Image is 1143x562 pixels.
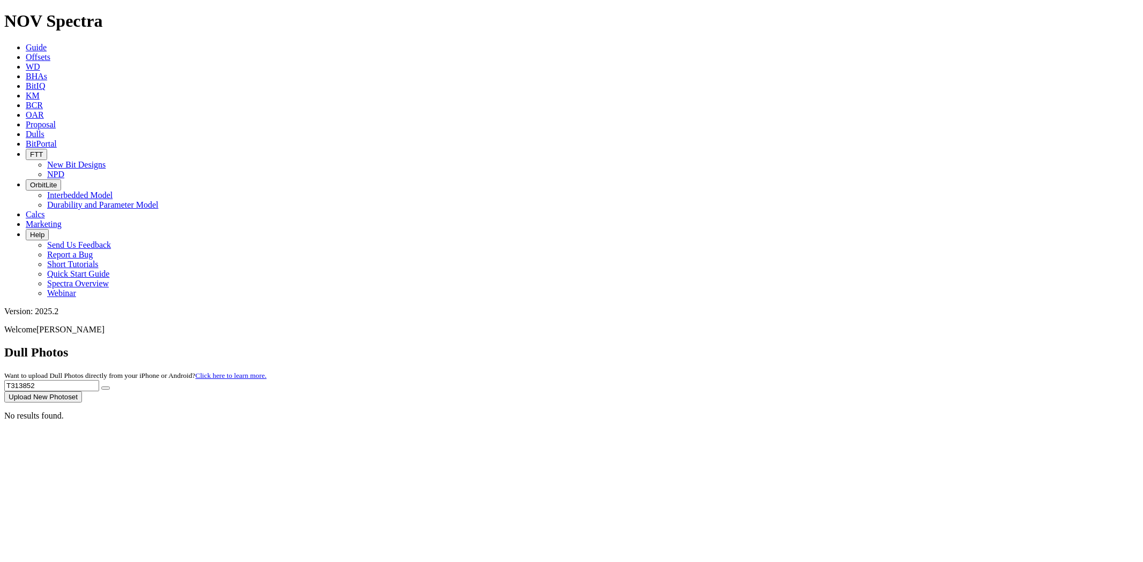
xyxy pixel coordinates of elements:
span: Help [30,231,44,239]
h2: Dull Photos [4,345,1139,360]
small: Want to upload Dull Photos directly from your iPhone or Android? [4,371,266,379]
input: Search Serial Number [4,380,99,391]
a: Report a Bug [47,250,93,259]
a: Marketing [26,219,62,229]
p: Welcome [4,325,1139,335]
a: Guide [26,43,47,52]
a: OAR [26,110,44,119]
a: WD [26,62,40,71]
button: FTT [26,149,47,160]
a: Offsets [26,52,50,62]
a: New Bit Designs [47,160,106,169]
a: BHAs [26,72,47,81]
span: OrbitLite [30,181,57,189]
a: Click here to learn more. [196,371,267,379]
a: Interbedded Model [47,191,113,200]
button: Help [26,229,49,240]
a: Calcs [26,210,45,219]
div: Version: 2025.2 [4,307,1139,316]
a: BCR [26,101,43,110]
a: Webinar [47,288,76,298]
h1: NOV Spectra [4,11,1139,31]
a: BitPortal [26,139,57,148]
a: Proposal [26,120,56,129]
a: KM [26,91,40,100]
a: BitIQ [26,81,45,90]
button: Upload New Photoset [4,391,82,402]
a: Spectra Overview [47,279,109,288]
a: Quick Start Guide [47,269,109,278]
a: NPD [47,170,64,179]
a: Send Us Feedback [47,240,111,249]
button: OrbitLite [26,179,61,191]
span: FTT [30,150,43,158]
p: No results found. [4,411,1139,421]
span: [PERSON_NAME] [36,325,104,334]
a: Durability and Parameter Model [47,200,159,209]
a: Dulls [26,130,44,139]
a: Short Tutorials [47,260,99,269]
